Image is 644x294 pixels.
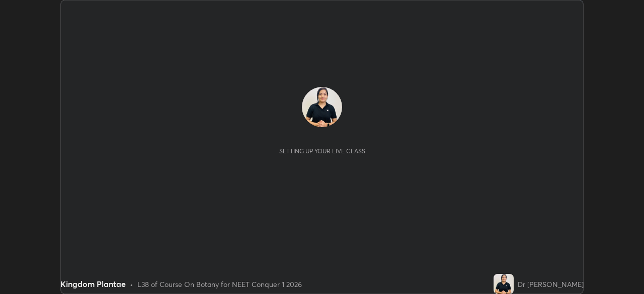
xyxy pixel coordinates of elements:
img: 939090d24aec46418f62377158e57063.jpg [494,274,514,294]
div: Dr [PERSON_NAME] [518,279,584,289]
div: Kingdom Plantae [60,278,126,290]
div: L38 of Course On Botany for NEET Conquer 1 2026 [137,279,302,289]
img: 939090d24aec46418f62377158e57063.jpg [302,87,342,127]
div: • [130,279,133,289]
div: Setting up your live class [279,147,365,155]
